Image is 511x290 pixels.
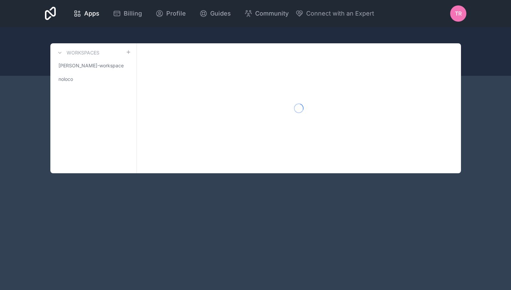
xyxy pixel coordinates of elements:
span: Community [255,9,289,18]
span: TR [455,9,462,18]
a: [PERSON_NAME]-workspace [56,60,131,72]
span: Profile [166,9,186,18]
a: Apps [68,6,105,21]
span: Apps [84,9,99,18]
span: noloco [58,76,73,83]
span: Billing [124,9,142,18]
span: Connect with an Expert [306,9,374,18]
a: noloco [56,73,131,85]
a: Workspaces [56,49,99,57]
span: Guides [210,9,231,18]
h3: Workspaces [67,49,99,56]
a: Community [239,6,294,21]
a: Billing [107,6,147,21]
button: Connect with an Expert [295,9,374,18]
a: Guides [194,6,236,21]
a: Profile [150,6,191,21]
span: [PERSON_NAME]-workspace [58,62,124,69]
